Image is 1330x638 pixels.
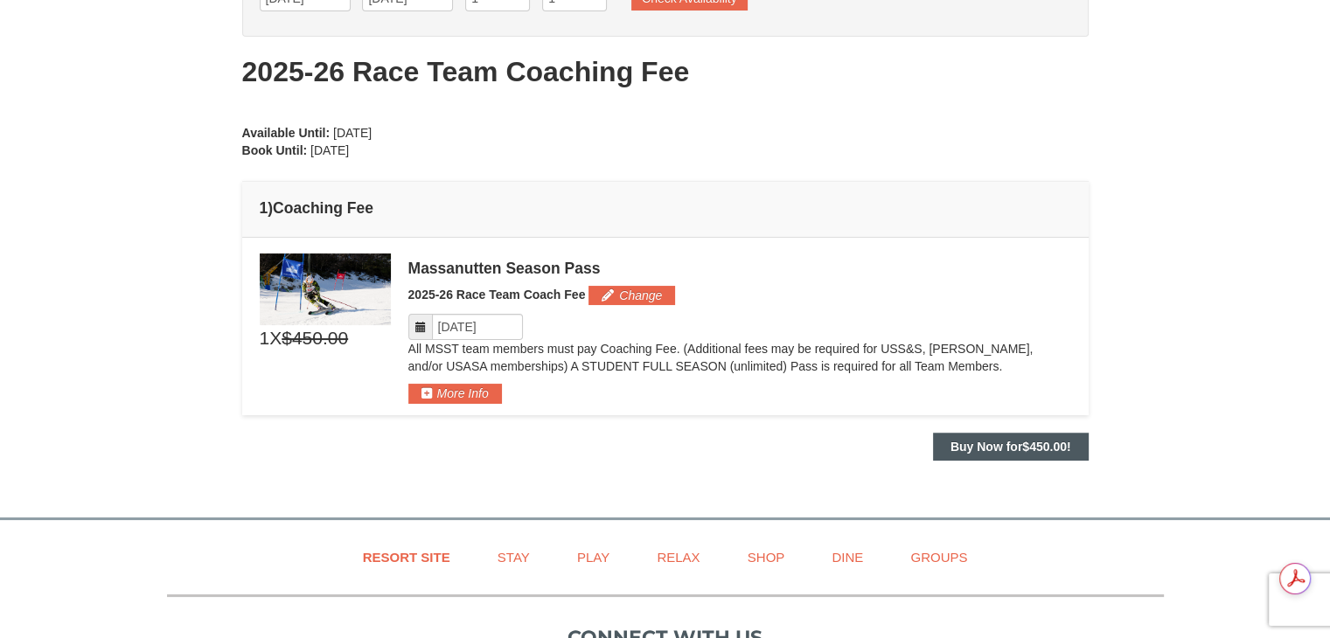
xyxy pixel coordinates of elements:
[408,384,502,403] button: More Info
[260,199,1071,217] h4: 1 Coaching Fee
[268,199,273,217] span: )
[888,537,989,577] a: Groups
[408,260,1071,277] div: Massanutten Season Pass
[282,325,348,351] span: $450.00
[260,325,270,351] span: 1
[726,537,807,577] a: Shop
[476,537,552,577] a: Stay
[242,143,308,157] strong: Book Until:
[260,253,391,325] img: 6619937-211-5c6956ec.jpg
[555,537,631,577] a: Play
[810,537,885,577] a: Dine
[933,433,1089,461] button: Buy Now for$450.00!
[310,143,349,157] span: [DATE]
[1022,440,1067,454] span: $450.00
[950,440,1071,454] strong: Buy Now for !
[242,126,331,140] strong: Available Until:
[269,325,282,351] span: X
[341,537,472,577] a: Resort Site
[408,340,1071,375] p: All MSST team members must pay Coaching Fee. (Additional fees may be required for USS&S, [PERSON_...
[333,126,372,140] span: [DATE]
[588,286,675,305] button: Change
[408,288,586,302] span: 2025-26 Race Team Coach Fee
[242,54,1089,89] h1: 2025-26 Race Team Coaching Fee
[635,537,721,577] a: Relax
